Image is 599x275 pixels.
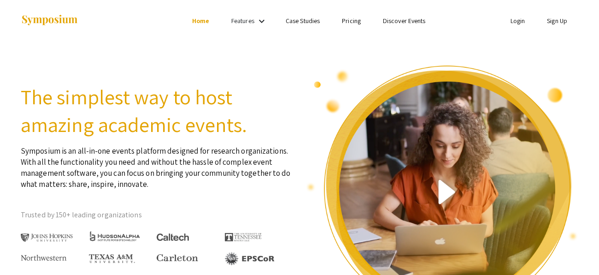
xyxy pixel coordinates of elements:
[383,17,426,25] a: Discover Events
[225,233,262,241] img: The University of Tennessee
[286,17,320,25] a: Case Studies
[21,208,293,222] p: Trusted by 150+ leading organizations
[192,17,209,25] a: Home
[89,231,141,241] img: HudsonAlpha
[21,83,293,138] h2: The simplest way to host amazing academic events.
[157,233,189,241] img: Caltech
[21,138,293,190] p: Symposium is an all-in-one events platform designed for research organizations. With all the func...
[157,254,198,262] img: Carleton
[547,17,567,25] a: Sign Up
[256,16,267,27] mat-icon: Expand Features list
[21,255,67,260] img: Northwestern
[560,233,592,268] iframe: Chat
[511,17,525,25] a: Login
[231,17,254,25] a: Features
[342,17,361,25] a: Pricing
[21,14,78,27] img: Symposium by ForagerOne
[225,252,276,265] img: EPSCOR
[21,233,73,242] img: Johns Hopkins University
[89,254,135,263] img: Texas A&M University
